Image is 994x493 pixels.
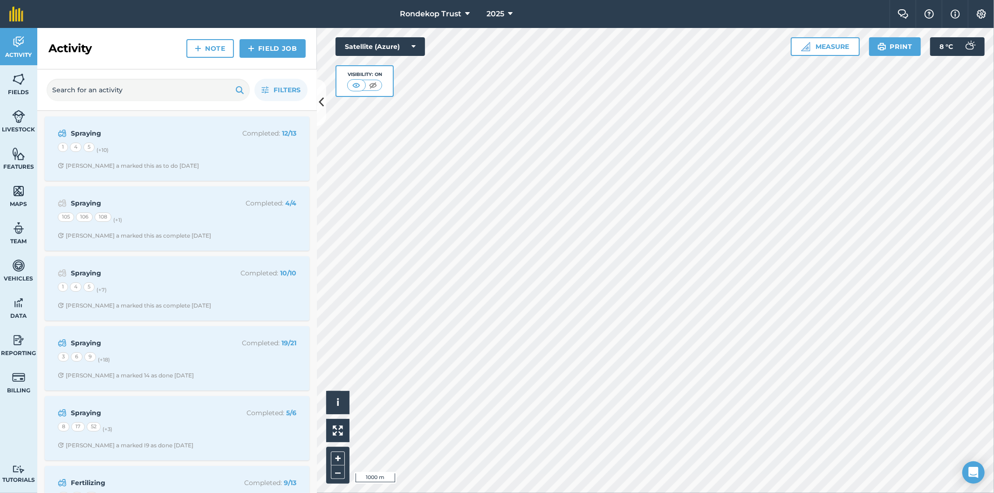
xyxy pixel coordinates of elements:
a: Field Job [240,39,306,58]
p: Completed : [222,198,296,208]
img: svg+xml;base64,PHN2ZyB4bWxucz0iaHR0cDovL3d3dy53My5vcmcvMjAwMC9zdmciIHdpZHRoPSIxOSIgaGVpZ2h0PSIyNC... [235,84,244,96]
a: SprayingCompleted: 10/10145(+7)Clock with arrow pointing clockwise[PERSON_NAME] a marked this as ... [50,262,304,315]
strong: 4 / 4 [285,199,296,207]
img: Clock with arrow pointing clockwise [58,442,64,448]
strong: 10 / 10 [280,269,296,277]
img: svg+xml;base64,PD94bWwgdmVyc2lvbj0iMS4wIiBlbmNvZGluZz0idXRmLTgiPz4KPCEtLSBHZW5lcmF0b3I6IEFkb2JlIE... [12,465,25,474]
img: svg+xml;base64,PD94bWwgdmVyc2lvbj0iMS4wIiBlbmNvZGluZz0idXRmLTgiPz4KPCEtLSBHZW5lcmF0b3I6IEFkb2JlIE... [58,128,67,139]
img: svg+xml;base64,PD94bWwgdmVyc2lvbj0iMS4wIiBlbmNvZGluZz0idXRmLTgiPz4KPCEtLSBHZW5lcmF0b3I6IEFkb2JlIE... [12,221,25,235]
p: Completed : [222,408,296,418]
img: Clock with arrow pointing clockwise [58,372,64,378]
div: [PERSON_NAME] a marked this as to do [DATE] [58,162,199,170]
div: 4 [70,143,82,152]
img: svg+xml;base64,PHN2ZyB4bWxucz0iaHR0cDovL3d3dy53My5vcmcvMjAwMC9zdmciIHdpZHRoPSI1NiIgaGVpZ2h0PSI2MC... [12,72,25,86]
div: 5 [83,282,95,292]
img: svg+xml;base64,PHN2ZyB4bWxucz0iaHR0cDovL3d3dy53My5vcmcvMjAwMC9zdmciIHdpZHRoPSIxNCIgaGVpZ2h0PSIyNC... [248,43,254,54]
button: i [326,391,350,414]
div: 3 [58,352,69,362]
div: 9 [84,352,96,362]
small: (+ 18 ) [98,356,110,363]
strong: 5 / 6 [286,409,296,417]
p: Completed : [222,268,296,278]
img: svg+xml;base64,PD94bWwgdmVyc2lvbj0iMS4wIiBlbmNvZGluZz0idXRmLTgiPz4KPCEtLSBHZW5lcmF0b3I6IEFkb2JlIE... [58,407,67,418]
strong: 9 / 13 [284,479,296,487]
div: 1 [58,282,68,292]
p: Completed : [222,338,296,348]
img: svg+xml;base64,PHN2ZyB4bWxucz0iaHR0cDovL3d3dy53My5vcmcvMjAwMC9zdmciIHdpZHRoPSI1MCIgaGVpZ2h0PSI0MC... [367,81,379,90]
input: Search for an activity [47,79,250,101]
img: svg+xml;base64,PD94bWwgdmVyc2lvbj0iMS4wIiBlbmNvZGluZz0idXRmLTgiPz4KPCEtLSBHZW5lcmF0b3I6IEFkb2JlIE... [12,296,25,310]
div: 17 [71,422,85,431]
img: fieldmargin Logo [9,7,23,21]
button: + [331,452,345,466]
strong: Spraying [71,338,219,348]
div: 105 [58,212,74,222]
span: i [336,397,339,408]
div: 8 [58,422,69,431]
img: svg+xml;base64,PD94bWwgdmVyc2lvbj0iMS4wIiBlbmNvZGluZz0idXRmLTgiPz4KPCEtLSBHZW5lcmF0b3I6IEFkb2JlIE... [12,35,25,49]
span: 2025 [487,8,504,20]
small: (+ 3 ) [103,426,112,433]
img: svg+xml;base64,PD94bWwgdmVyc2lvbj0iMS4wIiBlbmNvZGluZz0idXRmLTgiPz4KPCEtLSBHZW5lcmF0b3I6IEFkb2JlIE... [58,198,67,209]
button: Satellite (Azure) [336,37,425,56]
img: svg+xml;base64,PD94bWwgdmVyc2lvbj0iMS4wIiBlbmNvZGluZz0idXRmLTgiPz4KPCEtLSBHZW5lcmF0b3I6IEFkb2JlIE... [12,333,25,347]
div: 4 [70,282,82,292]
span: Filters [274,85,301,95]
img: Clock with arrow pointing clockwise [58,302,64,308]
a: SprayingCompleted: 5/681752(+3)Clock with arrow pointing clockwise[PERSON_NAME] a marked I9 as do... [50,402,304,455]
a: Note [186,39,234,58]
div: [PERSON_NAME] a marked this as complete [DATE] [58,302,211,309]
button: Print [869,37,921,56]
a: SprayingCompleted: 12/13145(+10)Clock with arrow pointing clockwise[PERSON_NAME] a marked this as... [50,122,304,175]
img: Clock with arrow pointing clockwise [58,163,64,169]
strong: Fertilizing [71,478,219,488]
img: Two speech bubbles overlapping with the left bubble in the forefront [898,9,909,19]
strong: Spraying [71,198,219,208]
div: [PERSON_NAME] a marked I9 as done [DATE] [58,442,193,449]
img: Ruler icon [801,42,810,51]
img: svg+xml;base64,PHN2ZyB4bWxucz0iaHR0cDovL3d3dy53My5vcmcvMjAwMC9zdmciIHdpZHRoPSIxOSIgaGVpZ2h0PSIyNC... [877,41,886,52]
img: svg+xml;base64,PD94bWwgdmVyc2lvbj0iMS4wIiBlbmNvZGluZz0idXRmLTgiPz4KPCEtLSBHZW5lcmF0b3I6IEFkb2JlIE... [58,477,67,488]
p: Completed : [222,128,296,138]
button: Filters [254,79,308,101]
img: svg+xml;base64,PHN2ZyB4bWxucz0iaHR0cDovL3d3dy53My5vcmcvMjAwMC9zdmciIHdpZHRoPSI1NiIgaGVpZ2h0PSI2MC... [12,184,25,198]
span: Rondekop Trust [400,8,461,20]
strong: 19 / 21 [281,339,296,347]
div: 1 [58,143,68,152]
a: SprayingCompleted: 4/4105106108(+1)Clock with arrow pointing clockwise[PERSON_NAME] a marked this... [50,192,304,245]
div: Visibility: On [347,71,383,78]
a: SprayingCompleted: 19/21369(+18)Clock with arrow pointing clockwise[PERSON_NAME] a marked 14 as d... [50,332,304,385]
button: Measure [791,37,860,56]
div: 5 [83,143,95,152]
img: svg+xml;base64,PD94bWwgdmVyc2lvbj0iMS4wIiBlbmNvZGluZz0idXRmLTgiPz4KPCEtLSBHZW5lcmF0b3I6IEFkb2JlIE... [960,37,979,56]
img: svg+xml;base64,PHN2ZyB4bWxucz0iaHR0cDovL3d3dy53My5vcmcvMjAwMC9zdmciIHdpZHRoPSI1NiIgaGVpZ2h0PSI2MC... [12,147,25,161]
small: (+ 7 ) [96,287,107,293]
strong: Spraying [71,268,219,278]
strong: 12 / 13 [282,129,296,137]
div: [PERSON_NAME] a marked this as complete [DATE] [58,232,211,240]
div: 52 [87,422,101,431]
img: A question mark icon [924,9,935,19]
img: svg+xml;base64,PD94bWwgdmVyc2lvbj0iMS4wIiBlbmNvZGluZz0idXRmLTgiPz4KPCEtLSBHZW5lcmF0b3I6IEFkb2JlIE... [12,370,25,384]
p: Completed : [222,478,296,488]
div: Open Intercom Messenger [962,461,985,484]
h2: Activity [48,41,92,56]
div: 108 [95,212,111,222]
span: 8 ° C [939,37,953,56]
strong: Spraying [71,408,219,418]
button: – [331,466,345,479]
strong: Spraying [71,128,219,138]
img: svg+xml;base64,PD94bWwgdmVyc2lvbj0iMS4wIiBlbmNvZGluZz0idXRmLTgiPz4KPCEtLSBHZW5lcmF0b3I6IEFkb2JlIE... [12,259,25,273]
img: svg+xml;base64,PHN2ZyB4bWxucz0iaHR0cDovL3d3dy53My5vcmcvMjAwMC9zdmciIHdpZHRoPSI1MCIgaGVpZ2h0PSI0MC... [350,81,362,90]
img: svg+xml;base64,PD94bWwgdmVyc2lvbj0iMS4wIiBlbmNvZGluZz0idXRmLTgiPz4KPCEtLSBHZW5lcmF0b3I6IEFkb2JlIE... [12,110,25,123]
img: Clock with arrow pointing clockwise [58,233,64,239]
img: svg+xml;base64,PHN2ZyB4bWxucz0iaHR0cDovL3d3dy53My5vcmcvMjAwMC9zdmciIHdpZHRoPSIxNyIgaGVpZ2h0PSIxNy... [951,8,960,20]
img: A cog icon [976,9,987,19]
img: svg+xml;base64,PD94bWwgdmVyc2lvbj0iMS4wIiBlbmNvZGluZz0idXRmLTgiPz4KPCEtLSBHZW5lcmF0b3I6IEFkb2JlIE... [58,267,67,279]
button: 8 °C [930,37,985,56]
img: svg+xml;base64,PD94bWwgdmVyc2lvbj0iMS4wIiBlbmNvZGluZz0idXRmLTgiPz4KPCEtLSBHZW5lcmF0b3I6IEFkb2JlIE... [58,337,67,349]
img: Four arrows, one pointing top left, one top right, one bottom right and the last bottom left [333,425,343,436]
div: 6 [71,352,82,362]
div: 106 [76,212,93,222]
div: [PERSON_NAME] a marked 14 as done [DATE] [58,372,194,379]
